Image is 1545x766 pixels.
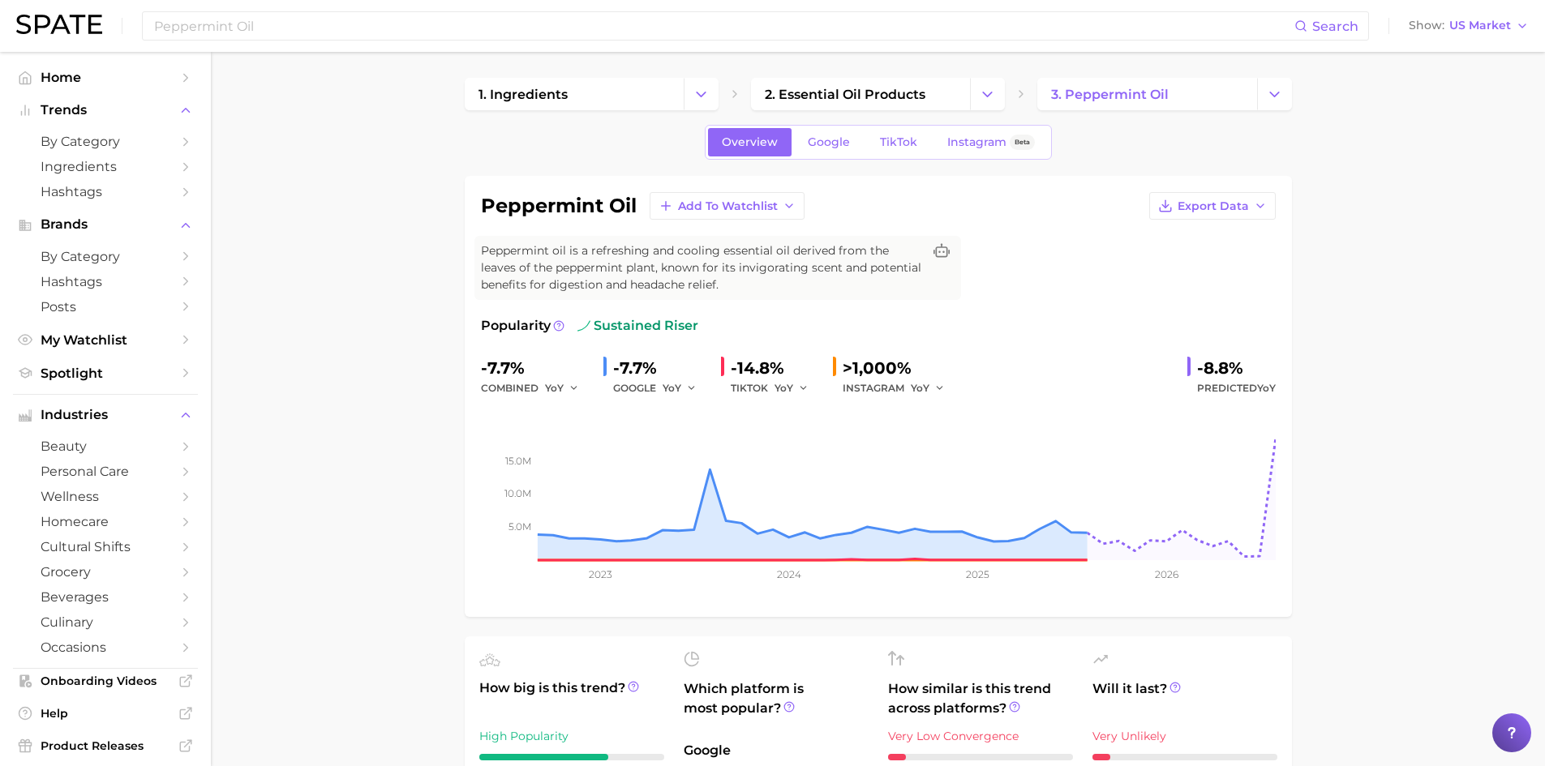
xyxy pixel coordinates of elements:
span: YoY [911,381,929,395]
div: 7 / 10 [479,754,664,760]
span: Trends [41,103,170,118]
a: culinary [13,610,198,635]
span: culinary [41,614,170,630]
a: My Watchlist [13,327,198,353]
span: Peppermint oil is a refreshing and cooling essential oil derived from the leaves of the peppermin... [481,242,922,293]
button: Industries [13,403,198,427]
img: sustained riser [577,319,590,332]
span: YoY [663,381,681,395]
button: Export Data [1149,192,1276,220]
button: Trends [13,98,198,122]
a: homecare [13,509,198,534]
span: Onboarding Videos [41,674,170,688]
span: Overview [722,135,778,149]
span: >1,000% [843,358,912,378]
div: GOOGLE [613,379,708,398]
span: Export Data [1178,199,1249,213]
a: Help [13,701,198,725]
tspan: 2025 [966,568,989,580]
div: -7.7% [613,355,708,381]
span: Hashtags [41,184,170,199]
span: by Category [41,134,170,149]
span: 2. essential oil products [765,87,925,102]
span: Industries [41,408,170,422]
a: Spotlight [13,361,198,386]
span: Beta [1015,135,1030,149]
tspan: 2024 [776,568,800,580]
span: Google [808,135,850,149]
span: occasions [41,640,170,655]
span: My Watchlist [41,332,170,348]
span: personal care [41,464,170,479]
div: INSTAGRAM [843,379,956,398]
a: InstagramBeta [933,128,1049,156]
tspan: 2023 [589,568,612,580]
button: YoY [663,379,697,398]
span: Popularity [481,316,551,336]
a: Hashtags [13,269,198,294]
a: 1. ingredients [465,78,684,110]
span: Hashtags [41,274,170,289]
span: US Market [1449,21,1511,30]
a: occasions [13,635,198,660]
button: Change Category [970,78,1005,110]
div: High Popularity [479,726,664,746]
span: Which platform is most popular? [684,679,869,733]
span: Help [41,706,170,721]
span: Ingredients [41,159,170,174]
span: How similar is this trend across platforms? [888,679,1073,718]
tspan: 2026 [1154,568,1178,580]
a: Overview [708,128,792,156]
a: Hashtags [13,179,198,204]
span: Google [684,741,869,760]
div: TIKTOK [731,379,820,398]
span: TikTok [880,135,917,149]
span: by Category [41,249,170,264]
div: 1 / 10 [1092,754,1277,760]
span: wellness [41,489,170,504]
h1: peppermint oil [481,196,637,216]
img: SPATE [16,15,102,34]
a: Onboarding Videos [13,669,198,693]
span: grocery [41,564,170,580]
button: YoY [775,379,809,398]
span: cultural shifts [41,539,170,554]
button: Change Category [1257,78,1292,110]
span: Will it last? [1092,679,1277,718]
span: Predicted [1197,379,1276,398]
a: Ingredients [13,154,198,179]
span: How big is this trend? [479,678,664,718]
span: sustained riser [577,316,698,336]
a: by Category [13,244,198,269]
a: grocery [13,559,198,584]
div: -14.8% [731,355,820,381]
span: YoY [1257,382,1276,394]
button: Add to Watchlist [650,192,805,220]
a: cultural shifts [13,534,198,559]
span: YoY [545,381,564,395]
span: Posts [41,299,170,315]
span: Brands [41,217,170,232]
a: Home [13,65,198,90]
span: beverages [41,589,170,605]
a: wellness [13,484,198,509]
button: Brands [13,212,198,237]
span: Home [41,70,170,85]
a: personal care [13,459,198,484]
a: Product Releases [13,734,198,758]
span: 1. ingredients [479,87,568,102]
button: YoY [545,379,580,398]
div: combined [481,379,590,398]
span: Add to Watchlist [678,199,778,213]
a: 2. essential oil products [751,78,970,110]
a: Google [794,128,864,156]
span: Instagram [947,135,1006,149]
span: Spotlight [41,366,170,381]
a: beauty [13,434,198,459]
a: TikTok [866,128,931,156]
input: Search here for a brand, industry, or ingredient [152,12,1294,40]
span: Product Releases [41,738,170,753]
div: -7.7% [481,355,590,381]
div: -8.8% [1197,355,1276,381]
span: 3. peppermint oil [1051,87,1169,102]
